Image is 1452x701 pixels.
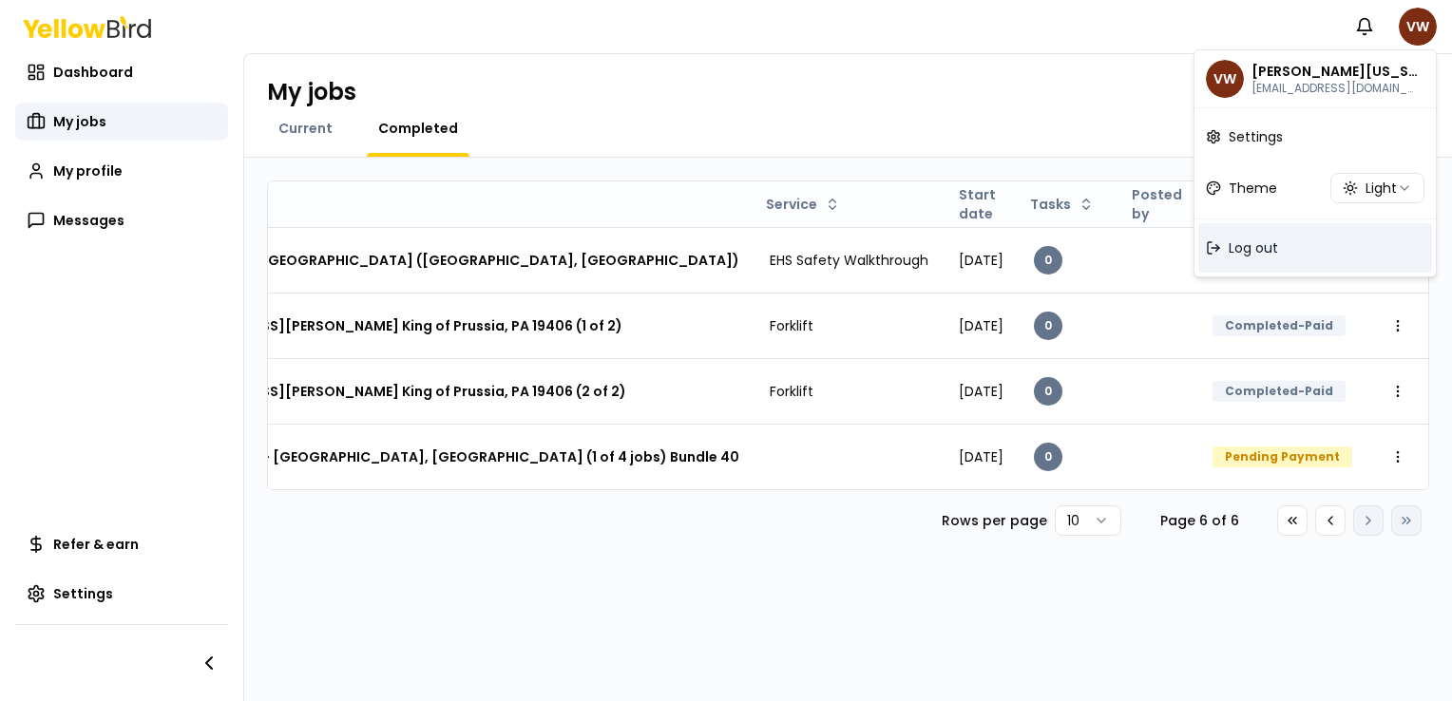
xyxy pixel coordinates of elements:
p: Vance Washington [1251,62,1419,81]
span: VW [1206,60,1244,98]
p: washingtonvance@yahoo.com [1251,81,1419,96]
span: Theme [1229,179,1277,198]
span: Settings [1229,127,1283,146]
span: Log out [1229,238,1278,257]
